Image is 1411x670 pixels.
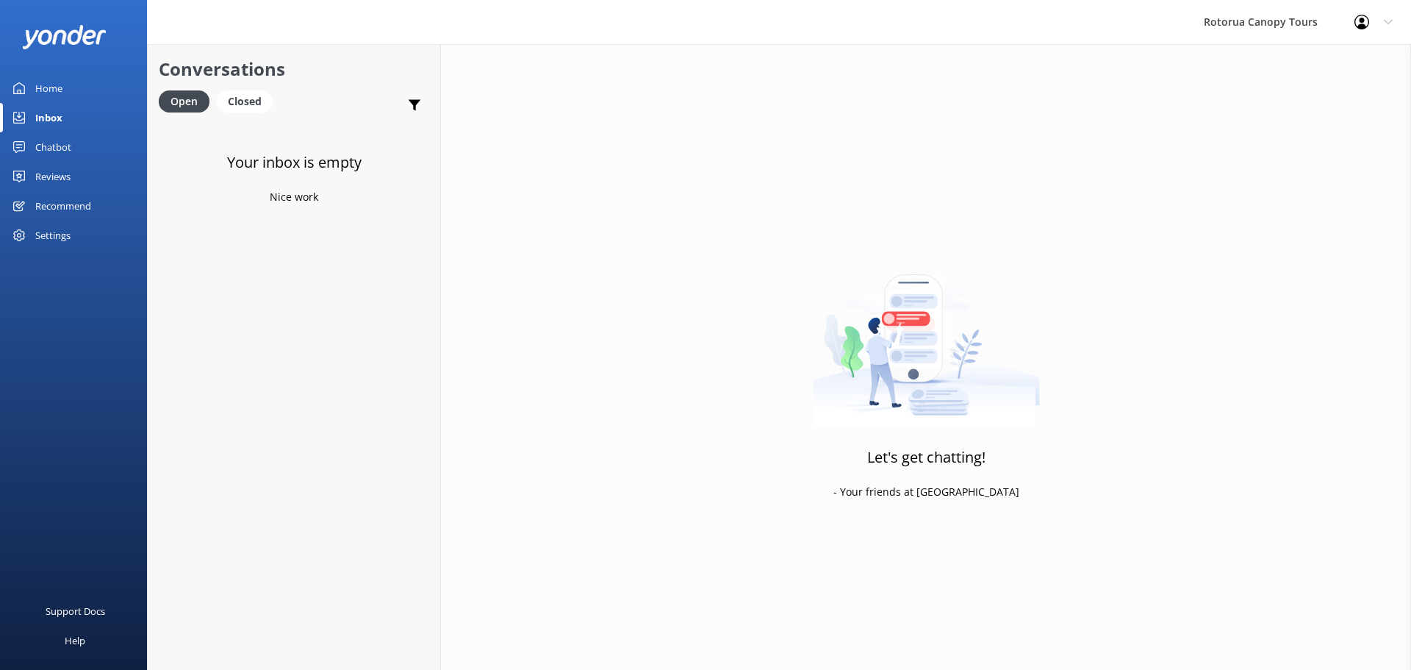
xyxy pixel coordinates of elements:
[867,446,985,469] h3: Let's get chatting!
[35,162,71,191] div: Reviews
[217,90,273,113] div: Closed
[159,90,209,113] div: Open
[833,484,1019,500] p: - Your friends at [GEOGRAPHIC_DATA]
[46,596,105,626] div: Support Docs
[217,93,280,109] a: Closed
[35,221,71,250] div: Settings
[227,151,362,174] h3: Your inbox is empty
[159,55,429,83] h2: Conversations
[270,189,318,205] p: Nice work
[159,93,217,109] a: Open
[65,626,85,655] div: Help
[22,25,107,49] img: yonder-white-logo.png
[35,103,62,132] div: Inbox
[35,191,91,221] div: Recommend
[813,243,1040,427] img: artwork of a man stealing a conversation from at giant smartphone
[35,132,71,162] div: Chatbot
[35,74,62,103] div: Home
